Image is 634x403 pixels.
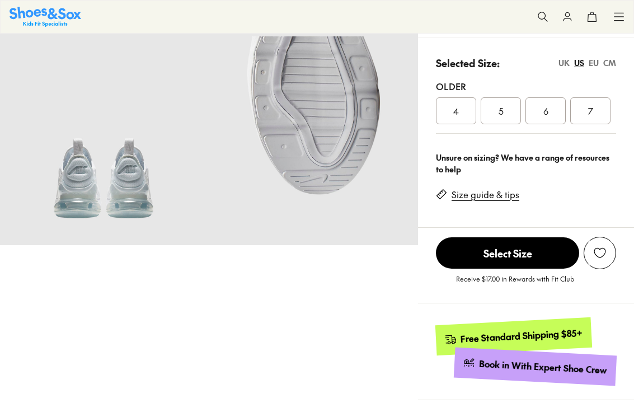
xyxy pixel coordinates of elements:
[436,237,579,269] button: Select Size
[574,57,584,69] div: US
[456,274,574,294] p: Receive $17.00 in Rewards with Fit Club
[584,237,616,269] button: Add to Wishlist
[461,327,583,345] div: Free Standard Shipping $85+
[589,57,599,69] div: EU
[543,104,548,118] span: 6
[10,7,81,26] img: SNS_Logo_Responsive.svg
[499,104,504,118] span: 5
[436,79,616,93] div: Older
[588,104,593,118] span: 7
[453,104,459,118] span: 4
[558,57,570,69] div: UK
[435,317,592,355] a: Free Standard Shipping $85+
[479,358,608,377] div: Book in With Expert Shoe Crew
[436,152,616,175] div: Unsure on sizing? We have a range of resources to help
[10,7,81,26] a: Shoes & Sox
[436,55,500,71] p: Selected Size:
[452,189,519,201] a: Size guide & tips
[454,348,617,386] a: Book in With Expert Shoe Crew
[209,36,419,246] img: 14_1
[436,237,579,269] span: Select Size
[603,57,616,69] div: CM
